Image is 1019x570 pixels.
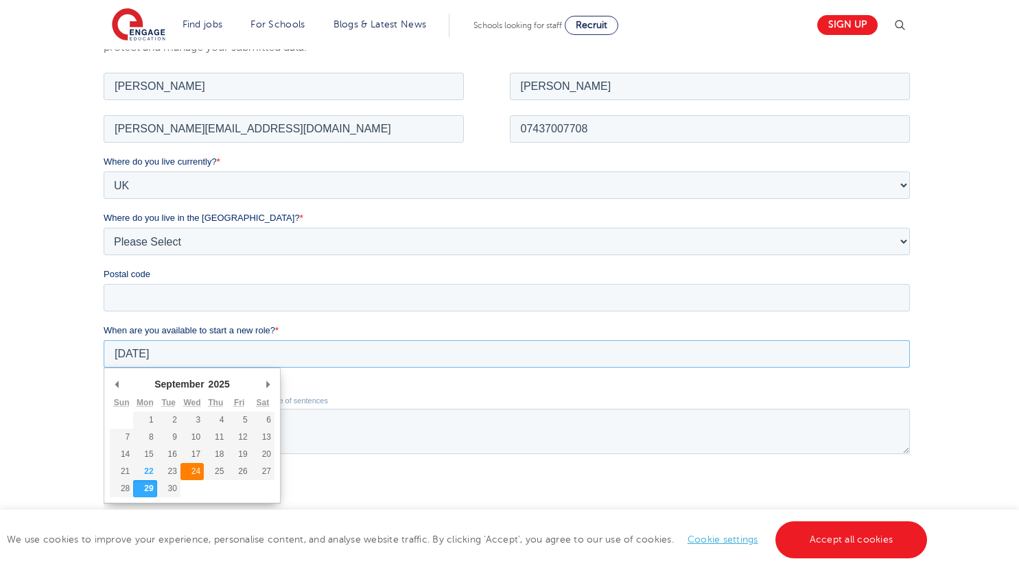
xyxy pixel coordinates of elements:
button: 26 [124,393,147,410]
a: For Schools [250,19,305,29]
abbr: Saturday [153,328,166,337]
button: 17 [77,376,100,393]
button: 20 [148,376,171,393]
abbr: Monday [33,328,50,337]
button: 14 [6,376,30,393]
a: Recruit [565,16,618,35]
button: 29 [30,410,53,427]
button: 19 [124,376,147,393]
button: 18 [100,376,124,393]
abbr: Sunday [10,328,26,337]
button: 28 [6,410,30,427]
a: Accept all cookies [775,521,928,558]
button: 21 [6,393,30,410]
button: 27 [148,393,171,410]
abbr: Wednesday [80,328,97,337]
button: 30 [54,410,77,427]
a: Sign up [817,15,878,35]
button: 4 [100,342,124,359]
button: 5 [124,342,147,359]
button: 3 [77,342,100,359]
span: Schools looking for staff [473,21,562,30]
button: 6 [148,342,171,359]
button: 9 [54,359,77,376]
a: Cookie settings [688,534,758,545]
a: Find jobs [183,19,223,29]
button: 7 [6,359,30,376]
img: Engage Education [112,8,165,43]
span: Subscribe to updates from Engage [16,472,153,482]
button: 24 [77,393,100,410]
button: 13 [148,359,171,376]
button: 10 [77,359,100,376]
a: Blogs & Latest News [333,19,427,29]
span: We use cookies to improve your experience, personalise content, and analyse website traffic. By c... [7,534,930,545]
input: Subscribe to updates from Engage [3,471,12,480]
button: 23 [54,393,77,410]
abbr: Friday [130,328,141,337]
span: Recruit [576,20,607,30]
button: 16 [54,376,77,393]
button: 11 [100,359,124,376]
button: Next Month [157,304,171,324]
abbr: Thursday [104,328,119,337]
button: 2 [54,342,77,359]
button: 22 [30,393,53,410]
button: 1 [30,342,53,359]
button: 12 [124,359,147,376]
button: 15 [30,376,53,393]
button: 25 [100,393,124,410]
abbr: Tuesday [58,328,71,337]
button: 8 [30,359,53,376]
